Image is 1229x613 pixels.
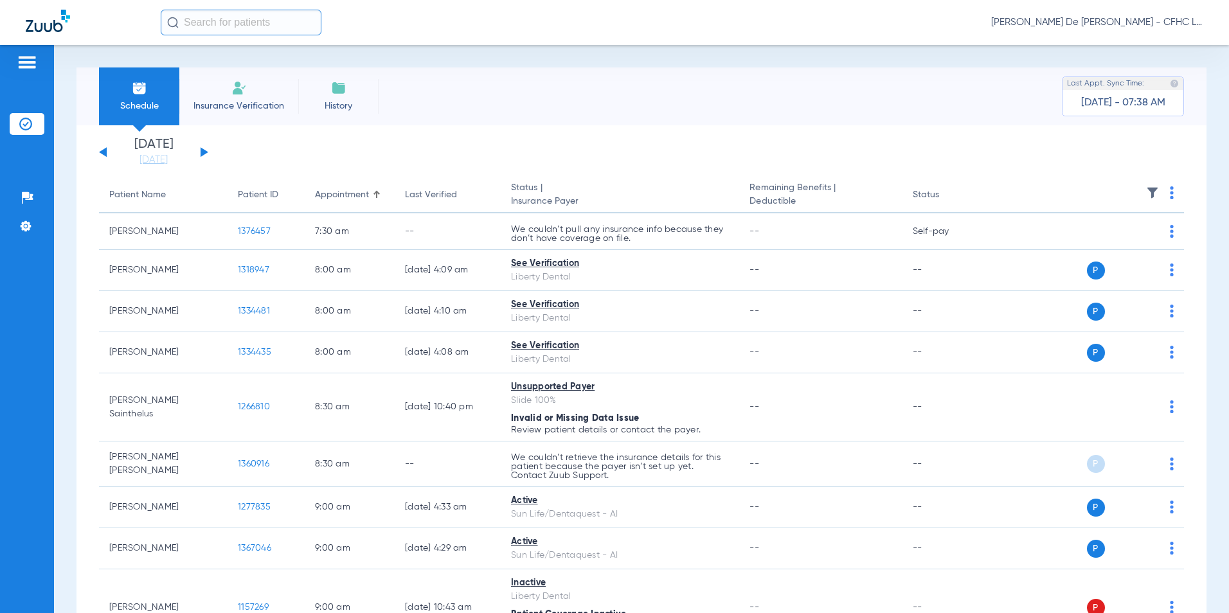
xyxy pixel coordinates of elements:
div: Patient Name [109,188,217,202]
td: 9:00 AM [305,528,395,569]
img: group-dot-blue.svg [1170,346,1174,359]
div: Last Verified [405,188,457,202]
span: 1367046 [238,544,271,553]
span: Schedule [109,100,170,112]
span: P [1087,344,1105,362]
span: [DATE] - 07:38 AM [1081,96,1165,109]
td: 8:00 AM [305,250,395,291]
div: Liberty Dental [511,590,729,603]
td: [DATE] 4:33 AM [395,487,501,528]
img: History [331,80,346,96]
span: 1360916 [238,459,269,468]
td: [DATE] 4:09 AM [395,250,501,291]
div: See Verification [511,298,729,312]
td: -- [902,487,989,528]
td: -- [395,213,501,250]
img: filter.svg [1146,186,1159,199]
img: group-dot-blue.svg [1170,186,1174,199]
div: Last Verified [405,188,490,202]
td: 8:00 AM [305,291,395,332]
td: [PERSON_NAME] Sainthelus [99,373,228,441]
td: [DATE] 4:29 AM [395,528,501,569]
td: [PERSON_NAME] [99,250,228,291]
div: Patient ID [238,188,294,202]
td: -- [902,373,989,441]
td: Self-pay [902,213,989,250]
td: [DATE] 10:40 PM [395,373,501,441]
img: group-dot-blue.svg [1170,305,1174,317]
div: See Verification [511,257,729,271]
div: Inactive [511,576,729,590]
div: Liberty Dental [511,312,729,325]
td: [PERSON_NAME] [99,291,228,332]
li: [DATE] [115,138,192,166]
img: group-dot-blue.svg [1170,225,1174,238]
div: Liberty Dental [511,353,729,366]
div: Slide 100% [511,394,729,407]
span: P [1087,303,1105,321]
span: Insurance Verification [189,100,289,112]
div: Patient Name [109,188,166,202]
td: [PERSON_NAME] [99,487,228,528]
td: [PERSON_NAME] [99,528,228,569]
input: Search for patients [161,10,321,35]
td: 8:00 AM [305,332,395,373]
td: [DATE] 4:10 AM [395,291,501,332]
div: Unsupported Payer [511,380,729,394]
img: Manual Insurance Verification [231,80,247,96]
span: -- [749,459,759,468]
p: We couldn’t retrieve the insurance details for this patient because the payer isn’t set up yet. C... [511,453,729,480]
td: [DATE] 4:08 AM [395,332,501,373]
p: We couldn’t pull any insurance info because they don’t have coverage on file. [511,225,729,243]
img: group-dot-blue.svg [1170,458,1174,470]
img: group-dot-blue.svg [1170,400,1174,413]
span: 1277835 [238,502,271,511]
div: Active [511,494,729,508]
span: History [308,100,369,112]
td: [PERSON_NAME] [99,332,228,373]
span: 1334481 [238,306,270,315]
span: 1334435 [238,348,271,357]
span: 1266810 [238,402,270,411]
img: group-dot-blue.svg [1170,501,1174,513]
span: P [1087,262,1105,280]
img: Search Icon [167,17,179,28]
img: group-dot-blue.svg [1170,263,1174,276]
span: -- [749,265,759,274]
span: Deductible [749,195,892,208]
span: -- [749,227,759,236]
img: Schedule [132,80,147,96]
div: Active [511,535,729,549]
span: [PERSON_NAME] De [PERSON_NAME] - CFHC Lake Wales Dental [991,16,1203,29]
td: -- [902,441,989,487]
div: Appointment [315,188,369,202]
span: -- [749,402,759,411]
td: [PERSON_NAME] [99,213,228,250]
td: 8:30 AM [305,373,395,441]
span: -- [749,544,759,553]
img: hamburger-icon [17,55,37,70]
th: Status [902,177,989,213]
a: [DATE] [115,154,192,166]
td: -- [902,250,989,291]
span: 1318947 [238,265,269,274]
span: -- [749,348,759,357]
div: Appointment [315,188,384,202]
th: Status | [501,177,739,213]
span: -- [749,306,759,315]
div: Liberty Dental [511,271,729,284]
span: Invalid or Missing Data Issue [511,414,639,423]
p: Review patient details or contact the payer. [511,425,729,434]
td: 9:00 AM [305,487,395,528]
th: Remaining Benefits | [739,177,902,213]
td: 8:30 AM [305,441,395,487]
td: -- [902,528,989,569]
span: 1157269 [238,603,269,612]
td: 7:30 AM [305,213,395,250]
span: Last Appt. Sync Time: [1067,77,1144,90]
img: last sync help info [1170,79,1179,88]
span: -- [749,502,759,511]
img: group-dot-blue.svg [1170,542,1174,555]
span: P [1087,540,1105,558]
div: Patient ID [238,188,278,202]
